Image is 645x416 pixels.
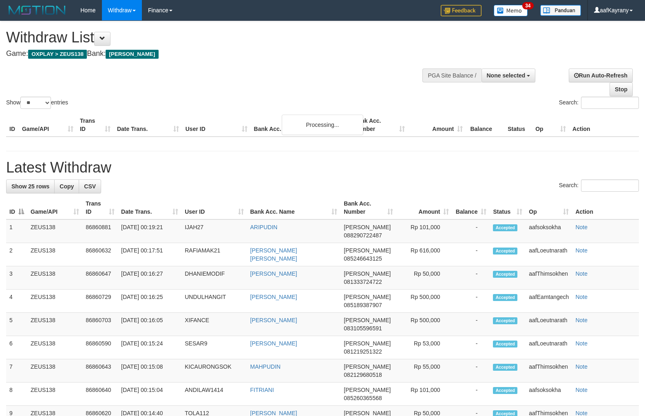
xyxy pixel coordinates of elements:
a: Note [575,363,588,370]
th: Status [504,113,532,137]
h1: Latest Withdraw [6,159,639,176]
td: - [452,383,490,406]
td: aafThimsokhen [526,359,572,383]
td: ZEUS138 [27,336,82,359]
td: - [452,290,490,313]
td: UNDULHANGIT [181,290,247,313]
td: 6 [6,336,27,359]
td: [DATE] 00:16:05 [118,313,181,336]
span: Copy [60,183,74,190]
a: Stop [610,82,633,96]
th: Op: activate to sort column ascending [526,196,572,219]
h1: Withdraw List [6,29,422,46]
img: MOTION_logo.png [6,4,68,16]
span: Accepted [493,364,517,371]
th: Bank Acc. Number: activate to sort column ascending [340,196,396,219]
th: User ID [182,113,251,137]
td: Rp 500,000 [396,290,452,313]
h4: Game: Bank: [6,50,422,58]
th: Balance: activate to sort column ascending [452,196,490,219]
span: Copy 088290722487 to clipboard [344,232,382,239]
td: ZEUS138 [27,243,82,266]
a: [PERSON_NAME] [250,340,297,347]
a: Note [575,387,588,393]
td: 86860643 [82,359,118,383]
span: 34 [522,2,533,9]
th: Action [569,113,639,137]
span: [PERSON_NAME] [344,224,391,230]
input: Search: [581,97,639,109]
td: 2 [6,243,27,266]
td: aafLoeutnarath [526,243,572,266]
img: Button%20Memo.svg [494,5,528,16]
td: Rp 53,000 [396,336,452,359]
td: 86860881 [82,219,118,243]
td: ZEUS138 [27,219,82,243]
a: Show 25 rows [6,179,55,193]
td: aafLoeutnarath [526,336,572,359]
td: 3 [6,266,27,290]
span: Copy 085246643125 to clipboard [344,255,382,262]
td: - [452,243,490,266]
a: [PERSON_NAME] [250,317,297,323]
td: 86860647 [82,266,118,290]
span: Accepted [493,341,517,347]
span: CSV [84,183,96,190]
td: - [452,266,490,290]
span: [PERSON_NAME] [344,270,391,277]
span: None selected [487,72,526,79]
a: Note [575,270,588,277]
th: Bank Acc. Number [350,113,408,137]
span: [PERSON_NAME] [344,340,391,347]
label: Show entries [6,97,68,109]
td: - [452,359,490,383]
td: Rp 101,000 [396,383,452,406]
td: ZEUS138 [27,313,82,336]
span: Copy 085189387907 to clipboard [344,302,382,308]
span: Accepted [493,248,517,254]
td: 86860729 [82,290,118,313]
td: XIFANCE [181,313,247,336]
a: Note [575,294,588,300]
td: aafLoeutnarath [526,313,572,336]
th: Date Trans. [114,113,182,137]
td: - [452,336,490,359]
th: Action [572,196,639,219]
th: Bank Acc. Name [251,113,351,137]
th: Game/API [19,113,77,137]
td: 8 [6,383,27,406]
td: 86860640 [82,383,118,406]
td: aafsoksokha [526,383,572,406]
td: [DATE] 00:15:04 [118,383,181,406]
td: ZEUS138 [27,383,82,406]
td: [DATE] 00:16:27 [118,266,181,290]
span: OXPLAY > ZEUS138 [28,50,87,59]
th: Amount [408,113,466,137]
th: Op [532,113,569,137]
img: Feedback.jpg [441,5,482,16]
td: SESAR9 [181,336,247,359]
td: 86860590 [82,336,118,359]
td: Rp 55,000 [396,359,452,383]
td: RAFIAMAK21 [181,243,247,266]
td: Rp 500,000 [396,313,452,336]
span: Accepted [493,294,517,301]
span: Accepted [493,224,517,231]
span: Show 25 rows [11,183,49,190]
a: Note [575,340,588,347]
a: FITRIANI [250,387,274,393]
span: Copy 082129680518 to clipboard [344,372,382,378]
th: Amount: activate to sort column ascending [396,196,452,219]
td: Rp 616,000 [396,243,452,266]
span: [PERSON_NAME] [344,363,391,370]
td: ZEUS138 [27,290,82,313]
a: Note [575,247,588,254]
td: Rp 101,000 [396,219,452,243]
select: Showentries [20,97,51,109]
label: Search: [559,97,639,109]
img: panduan.png [540,5,581,16]
input: Search: [581,179,639,192]
td: 86860632 [82,243,118,266]
th: Balance [466,113,504,137]
span: [PERSON_NAME] [344,294,391,300]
